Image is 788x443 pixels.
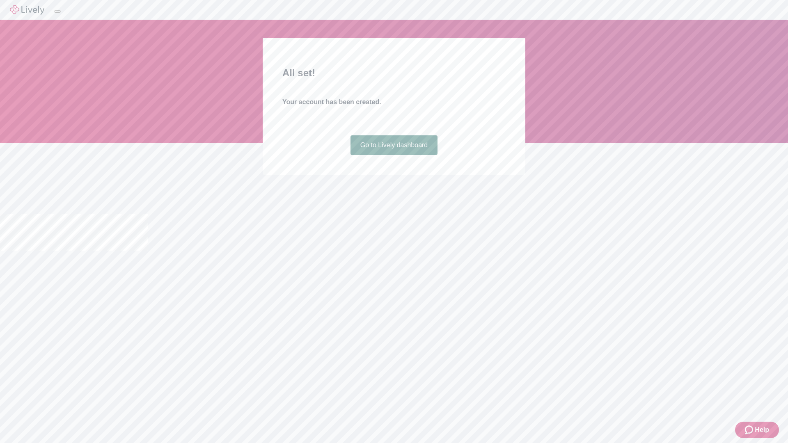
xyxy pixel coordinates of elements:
[350,135,438,155] a: Go to Lively dashboard
[54,10,61,13] button: Log out
[282,97,506,107] h4: Your account has been created.
[10,5,44,15] img: Lively
[755,425,769,435] span: Help
[745,425,755,435] svg: Zendesk support icon
[735,422,779,438] button: Zendesk support iconHelp
[282,66,506,80] h2: All set!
